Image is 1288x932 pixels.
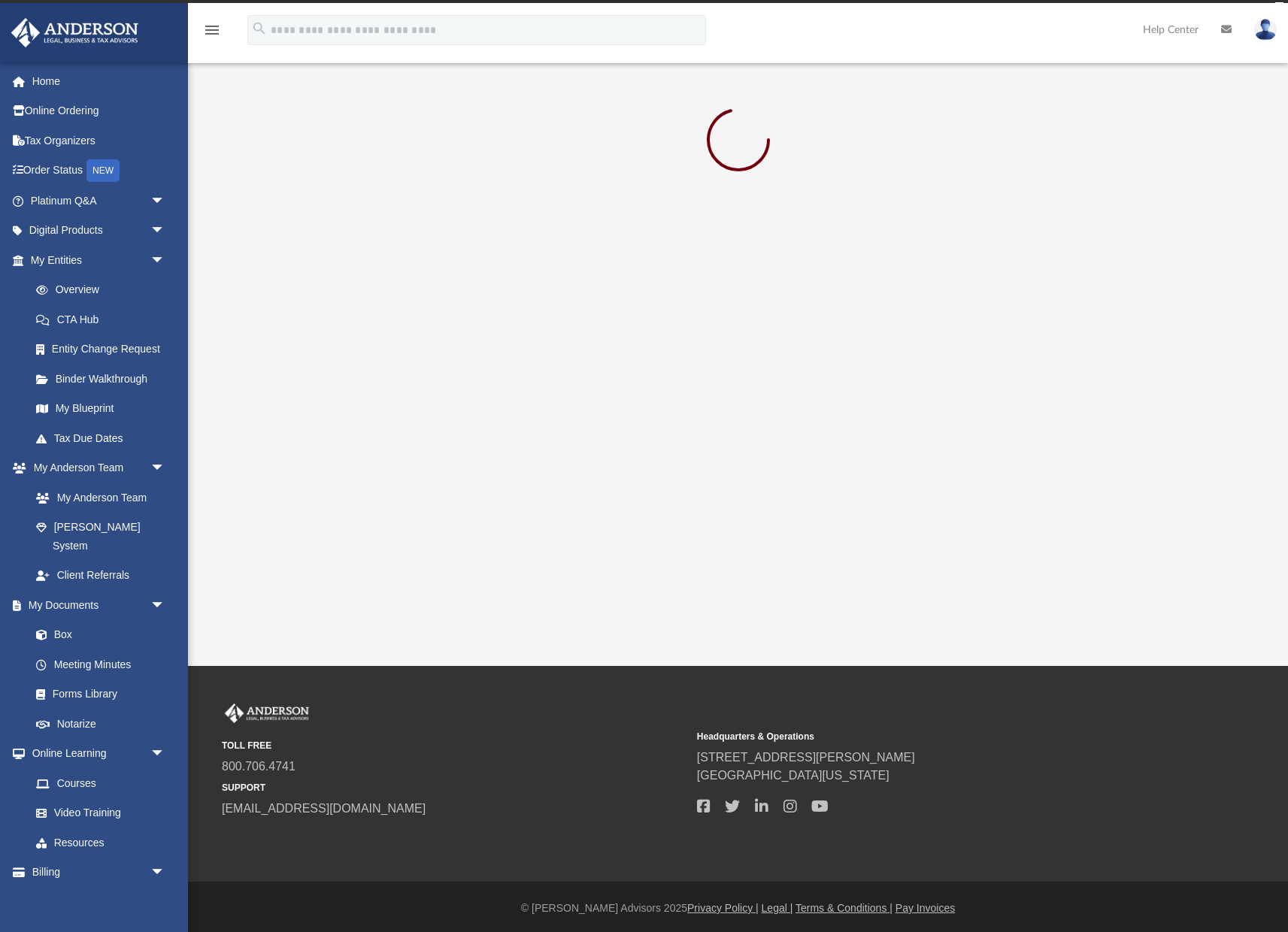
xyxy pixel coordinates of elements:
a: Client Referrals [21,561,180,591]
a: My Blueprint [21,394,180,424]
img: Anderson Advisors Platinum Portal [7,18,143,47]
i: menu [203,21,221,39]
span: arrow_drop_down [150,739,180,770]
a: [GEOGRAPHIC_DATA][US_STATE] [697,769,889,782]
a: Privacy Policy | [687,902,759,914]
div: NEW [86,159,120,182]
div: close [1274,2,1284,11]
a: My Anderson Team [21,483,173,513]
a: Video Training [21,798,173,828]
a: Order StatusNEW [11,156,188,186]
a: Online Learningarrow_drop_down [11,739,180,769]
div: © [PERSON_NAME] Advisors 2025 [188,900,1288,916]
a: Legal | [762,902,793,914]
a: 800.706.4741 [222,760,295,773]
span: arrow_drop_down [150,245,180,276]
a: Binder Walkthrough [21,364,188,394]
a: [PERSON_NAME] System [21,513,180,561]
a: Resources [21,828,180,858]
a: Digital Productsarrow_drop_down [11,216,188,246]
span: arrow_drop_down [150,216,180,247]
a: Billingarrow_drop_down [11,858,188,888]
a: Forms Library [21,679,173,710]
i: search [251,20,268,37]
a: Box [21,620,173,650]
a: Meeting Minutes [21,649,180,679]
small: Headquarters & Operations [697,730,1162,743]
a: My Documentsarrow_drop_down [11,590,180,620]
a: Tax Organizers [11,126,188,156]
a: Notarize [21,709,180,739]
small: SUPPORT [222,781,686,794]
span: arrow_drop_down [150,186,180,216]
a: My Entitiesarrow_drop_down [11,245,188,275]
a: Platinum Q&Aarrow_drop_down [11,186,188,216]
a: menu [203,29,221,39]
a: Terms & Conditions | [796,902,893,914]
a: CTA Hub [21,304,188,334]
a: Online Ordering [11,96,188,126]
a: Home [11,66,188,96]
a: My Anderson Teamarrow_drop_down [11,453,180,483]
a: Courses [21,768,180,798]
a: Entity Change Request [21,334,188,365]
a: [EMAIL_ADDRESS][DOMAIN_NAME] [222,802,426,815]
span: arrow_drop_down [150,858,180,888]
a: Tax Due Dates [21,423,188,453]
img: User Pic [1254,19,1277,41]
span: arrow_drop_down [150,590,180,621]
small: TOLL FREE [222,739,686,752]
span: arrow_drop_down [150,453,180,484]
a: Pay Invoices [896,902,955,914]
a: [STREET_ADDRESS][PERSON_NAME] [697,751,915,764]
a: Overview [21,275,188,305]
img: Anderson Advisors Platinum Portal [222,704,312,723]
